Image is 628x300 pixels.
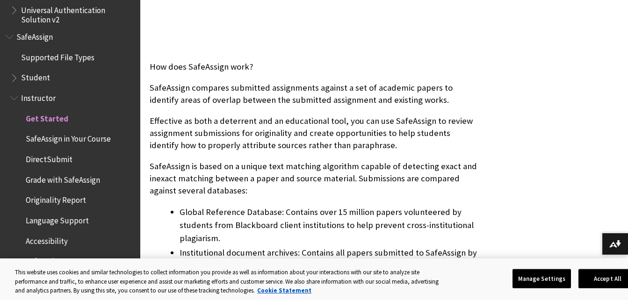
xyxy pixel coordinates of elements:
[26,151,72,164] span: DirectSubmit
[26,233,68,246] span: Accessibility
[21,2,134,24] span: Universal Authentication Solution v2
[150,160,480,197] p: SafeAssign is based on a unique text matching algorithm capable of detecting exact and inexact ma...
[257,286,311,294] a: More information about your privacy, opens in a new tab
[26,254,80,266] span: SafeAssign FAQs
[21,50,94,62] span: Supported File Types
[26,131,111,144] span: SafeAssign in Your Course
[21,70,50,83] span: Student
[16,29,53,42] span: SafeAssign
[26,111,68,123] span: Get Started
[150,61,480,73] p: How does SafeAssign work?
[513,269,571,288] button: Manage Settings
[150,115,480,152] p: Effective as both a deterrent and an educational tool, you can use SafeAssign to review assignmen...
[26,193,86,205] span: Originality Report
[26,172,100,185] span: Grade with SafeAssign
[21,90,56,103] span: Instructor
[26,213,89,225] span: Language Support
[180,206,480,245] li: Global Reference Database: Contains over 15 million papers volunteered by students from Blackboar...
[150,82,480,106] p: SafeAssign compares submitted assignments against a set of academic papers to identify areas of o...
[15,268,440,295] div: This website uses cookies and similar technologies to collect information you provide as well as ...
[6,29,135,290] nav: Book outline for Blackboard SafeAssign
[180,246,480,272] li: Institutional document archives: Contains all papers submitted to SafeAssign by users in their re...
